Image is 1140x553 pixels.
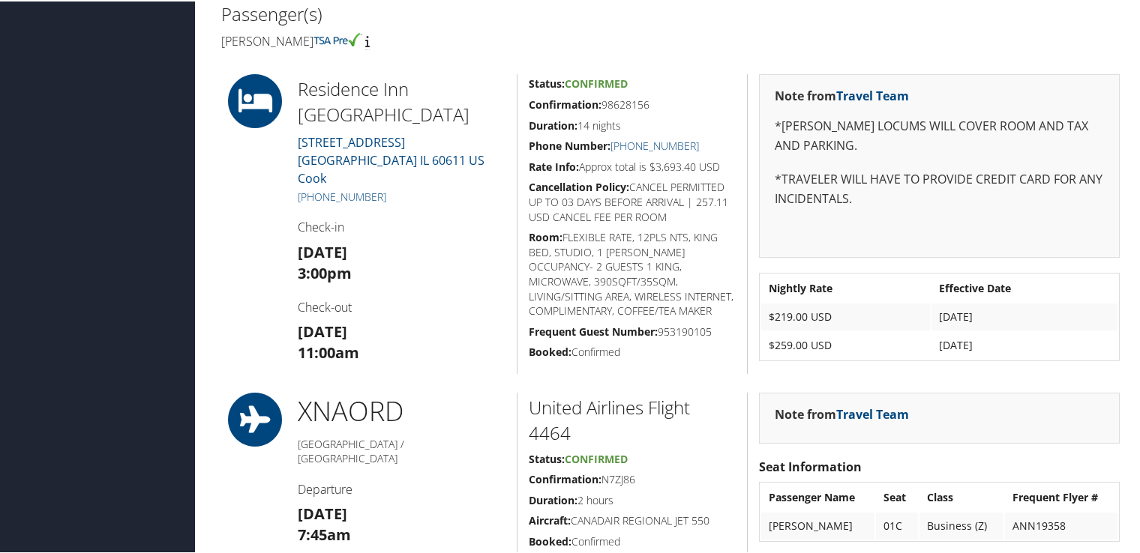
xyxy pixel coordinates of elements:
[761,511,874,538] td: [PERSON_NAME]
[298,217,505,234] h4: Check-in
[529,229,562,243] strong: Room:
[919,511,1003,538] td: Business (Z)
[919,483,1003,510] th: Class
[775,115,1104,154] p: *[PERSON_NAME] LOCUMS WILL COVER ROOM AND TAX AND PARKING.
[1005,511,1117,538] td: ANN19358
[876,483,918,510] th: Seat
[529,492,736,507] h5: 2 hours
[565,75,628,89] span: Confirmed
[610,137,699,151] a: [PHONE_NUMBER]
[529,343,571,357] strong: Booked:
[529,137,610,151] strong: Phone Number:
[298,188,386,202] a: [PHONE_NUMBER]
[298,133,484,185] a: [STREET_ADDRESS][GEOGRAPHIC_DATA] IL 60611 US Cook
[775,169,1104,207] p: *TRAVELER WILL HAVE TO PROVIDE CREDIT CARD FOR ANY INCIDENTALS.
[775,86,909,103] strong: Note from
[759,457,862,474] strong: Seat Information
[313,31,362,45] img: tsa-precheck.png
[298,262,352,282] strong: 3:00pm
[529,178,736,223] h5: CANCEL PERMITTED UP TO 03 DAYS BEFORE ARRIVAL | 257.11 USD CANCEL FEE PER ROOM
[529,75,565,89] strong: Status:
[931,302,1117,329] td: [DATE]
[298,435,505,465] h5: [GEOGRAPHIC_DATA] / [GEOGRAPHIC_DATA]
[529,323,736,338] h5: 953190105
[298,320,347,340] strong: [DATE]
[529,323,658,337] strong: Frequent Guest Number:
[931,330,1117,357] td: [DATE]
[298,480,505,496] h4: Departure
[298,391,505,429] h1: XNA ORD
[298,341,359,361] strong: 11:00am
[298,297,505,314] h4: Check-out
[761,330,930,357] td: $259.00 USD
[298,523,351,543] strong: 7:45am
[836,405,909,421] a: Travel Team
[931,274,1117,300] th: Effective Date
[1005,483,1117,510] th: Frequent Flyer #
[529,512,571,526] strong: Aircraft:
[529,450,565,465] strong: Status:
[836,86,909,103] a: Travel Team
[298,502,347,522] strong: [DATE]
[529,533,736,548] h5: Confirmed
[775,405,909,421] strong: Note from
[529,492,577,506] strong: Duration:
[529,533,571,547] strong: Booked:
[529,393,736,444] h2: United Airlines Flight 4464
[298,241,347,261] strong: [DATE]
[529,158,736,173] h5: Approx total is $3,693.40 USD
[529,96,736,111] h5: 98628156
[529,117,736,132] h5: 14 nights
[565,450,628,465] span: Confirmed
[529,471,736,486] h5: N7ZJ86
[761,483,874,510] th: Passenger Name
[529,96,601,110] strong: Confirmation:
[761,274,930,300] th: Nightly Rate
[529,178,629,193] strong: Cancellation Policy:
[529,512,736,527] h5: CANADAIR REGIONAL JET 550
[761,302,930,329] td: $219.00 USD
[529,343,736,358] h5: Confirmed
[529,158,579,172] strong: Rate Info:
[298,75,505,125] h2: Residence Inn [GEOGRAPHIC_DATA]
[529,117,577,131] strong: Duration:
[529,229,736,317] h5: FLEXIBLE RATE, 12PLS NTS, KING BED, STUDIO, 1 [PERSON_NAME] OCCUPANCY- 2 GUESTS 1 KING, MICROWAVE...
[221,31,659,48] h4: [PERSON_NAME]
[529,471,601,485] strong: Confirmation:
[876,511,918,538] td: 01C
